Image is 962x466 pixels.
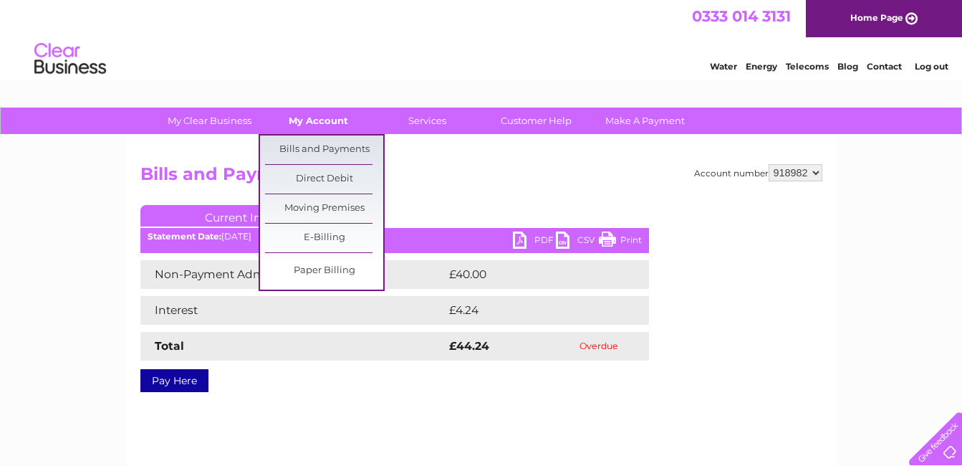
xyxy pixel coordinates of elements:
[265,224,383,252] a: E-Billing
[477,108,595,134] a: Customer Help
[140,369,208,392] a: Pay Here
[549,332,649,361] td: Overdue
[449,339,489,353] strong: £44.24
[710,61,737,72] a: Water
[265,257,383,285] a: Paper Billing
[513,232,556,252] a: PDF
[746,61,777,72] a: Energy
[786,61,829,72] a: Telecoms
[837,61,858,72] a: Blog
[34,37,107,81] img: logo.png
[140,260,446,289] td: Non-Payment Administration Charge
[143,8,820,70] div: Clear Business is a trading name of Verastar Limited (registered in [GEOGRAPHIC_DATA] No. 3667643...
[599,232,642,252] a: Print
[446,296,615,325] td: £4.24
[155,339,184,353] strong: Total
[556,232,599,252] a: CSV
[446,260,621,289] td: £40.00
[140,164,822,191] h2: Bills and Payments
[265,194,383,223] a: Moving Premises
[368,108,486,134] a: Services
[867,61,902,72] a: Contact
[148,231,221,242] b: Statement Date:
[150,108,269,134] a: My Clear Business
[692,7,791,25] a: 0333 014 3131
[265,135,383,164] a: Bills and Payments
[259,108,377,134] a: My Account
[586,108,704,134] a: Make A Payment
[265,165,383,194] a: Direct Debit
[694,164,822,181] div: Account number
[140,232,649,242] div: [DATE]
[140,296,446,325] td: Interest
[915,61,948,72] a: Log out
[140,205,355,227] a: Current Invoice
